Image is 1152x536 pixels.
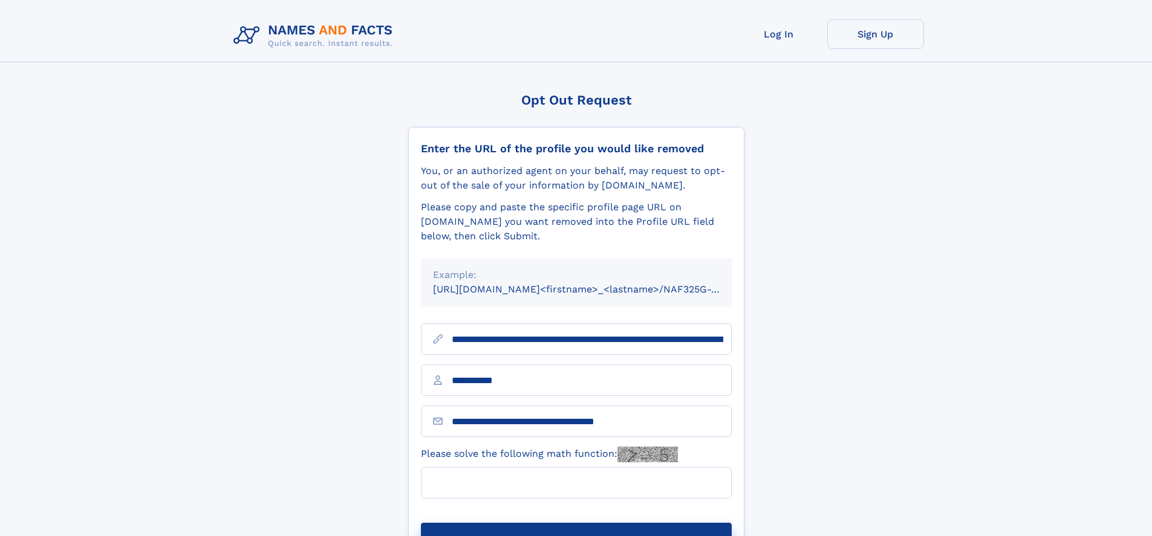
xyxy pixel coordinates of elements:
[433,283,755,295] small: [URL][DOMAIN_NAME]<firstname>_<lastname>/NAF325G-xxxxxxxx
[433,268,720,282] div: Example:
[827,19,924,49] a: Sign Up
[421,447,678,462] label: Please solve the following math function:
[421,142,732,155] div: Enter the URL of the profile you would like removed
[421,200,732,244] div: Please copy and paste the specific profile page URL on [DOMAIN_NAME] you want removed into the Pr...
[408,92,744,108] div: Opt Out Request
[731,19,827,49] a: Log In
[421,164,732,193] div: You, or an authorized agent on your behalf, may request to opt-out of the sale of your informatio...
[229,19,403,52] img: Logo Names and Facts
